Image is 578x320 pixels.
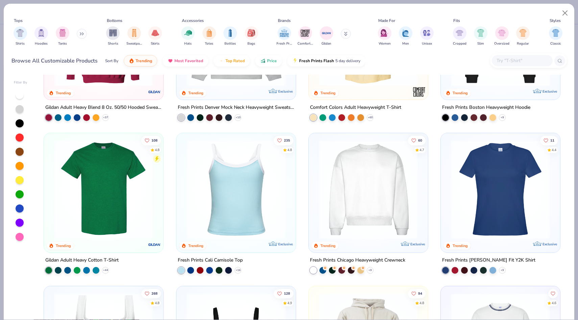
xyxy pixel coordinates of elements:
[408,136,426,145] button: Like
[202,26,216,46] button: filter button
[106,26,120,46] button: filter button
[442,103,530,112] div: Fresh Prints Boston Heavyweight Hoodie
[163,55,208,67] button: Most Favorited
[315,140,421,239] img: 1358499d-a160-429c-9f1e-ad7a3dc244c9
[223,26,237,46] button: filter button
[310,103,401,112] div: Comfort Colors Adult Heavyweight T-Shirt
[410,242,425,246] span: Exclusive
[517,41,529,46] span: Regular
[419,148,424,153] div: 4.7
[402,41,409,46] span: Men
[381,29,388,37] img: Women Image
[284,139,290,142] span: 235
[399,26,412,46] button: filter button
[442,256,535,265] div: Fresh Prints [PERSON_NAME] Fit Y2K Shirt
[408,289,426,298] button: Like
[453,26,466,46] button: filter button
[289,140,395,239] img: 61d0f7fa-d448-414b-acbf-5d07f88334cb
[59,29,66,37] img: Tanks Image
[107,18,122,24] div: Bottoms
[543,242,557,246] span: Exclusive
[300,28,310,38] img: Comfort Colors Image
[402,29,409,37] img: Men Image
[178,256,243,265] div: Fresh Prints Cali Camisole Top
[379,41,391,46] span: Women
[126,26,142,46] button: filter button
[35,41,48,46] span: Hoodies
[151,41,160,46] span: Skirts
[130,29,138,37] img: Sweatpants Image
[45,103,162,112] div: Gildan Adult Heavy Blend 8 Oz. 50/50 Hooded Sweatshirt
[247,41,255,46] span: Bags
[477,29,484,37] img: Slim Image
[516,26,530,46] button: filter button
[422,41,432,46] span: Unisex
[273,289,293,298] button: Like
[141,136,161,145] button: Like
[151,139,158,142] span: 108
[45,256,119,265] div: Gildan Adult Heavy Cotton T-Shirt
[550,18,561,24] div: Styles
[540,136,558,145] button: Like
[418,292,422,295] span: 94
[287,300,292,305] div: 4.9
[519,29,527,37] img: Regular Image
[498,29,506,37] img: Oversized Image
[103,268,108,272] span: + 44
[206,29,213,37] img: Totes Image
[11,57,98,65] div: Browse All Customizable Products
[453,26,466,46] div: filter for Cropped
[279,28,289,38] img: Fresh Prints Image
[141,289,161,298] button: Like
[412,85,426,99] img: Comfort Colors logo
[378,26,391,46] button: filter button
[549,26,562,46] div: filter for Classic
[320,26,333,46] div: filter for Gildan
[552,300,556,305] div: 4.6
[106,26,120,46] div: filter for Shorts
[255,55,282,67] button: Price
[151,29,159,37] img: Skirts Image
[14,18,23,24] div: Tops
[477,41,484,46] span: Slim
[501,116,504,120] span: + 9
[543,89,557,94] span: Exclusive
[453,41,466,46] span: Cropped
[235,116,240,120] span: + 10
[184,29,192,37] img: Hats Image
[419,300,424,305] div: 4.8
[155,300,160,305] div: 4.8
[367,116,372,120] span: + 60
[474,26,487,46] div: filter for Slim
[448,140,553,239] img: 6a9a0a85-ee36-4a89-9588-981a92e8a910
[321,41,331,46] span: Gildan
[182,18,204,24] div: Accessories
[56,26,69,46] button: filter button
[278,89,293,94] span: Exclusive
[148,26,162,46] div: filter for Skirts
[214,55,250,67] button: Top Rated
[223,26,237,46] div: filter for Bottles
[34,26,48,46] div: filter for Hoodies
[181,26,195,46] button: filter button
[225,58,245,64] span: Top Rated
[420,26,434,46] button: filter button
[516,26,530,46] div: filter for Regular
[420,26,434,46] div: filter for Unisex
[276,26,292,46] button: filter button
[496,57,548,65] input: Try "T-Shirt"
[245,26,258,46] button: filter button
[16,41,25,46] span: Shirts
[202,26,216,46] div: filter for Totes
[245,26,258,46] div: filter for Bags
[38,29,45,37] img: Hoodies Image
[34,26,48,46] button: filter button
[378,26,391,46] div: filter for Women
[235,268,240,272] span: + 16
[297,41,313,46] span: Comfort Colors
[278,242,293,246] span: Exclusive
[335,57,360,65] span: 5 day delivery
[174,58,203,64] span: Most Favorited
[16,29,24,37] img: Shirts Image
[456,29,463,37] img: Cropped Image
